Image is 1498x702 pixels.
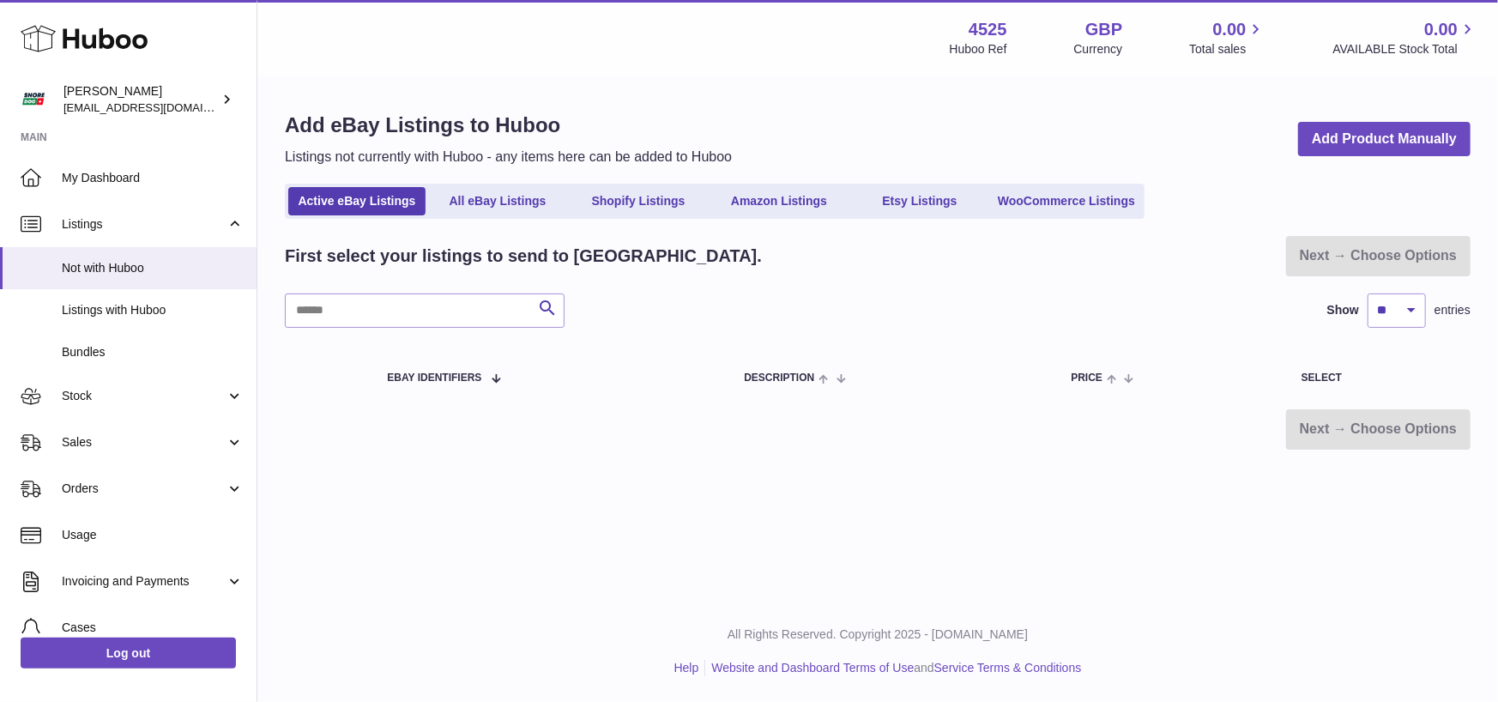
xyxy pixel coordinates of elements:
[429,187,566,215] a: All eBay Listings
[62,620,244,636] span: Cases
[1302,372,1453,384] div: Select
[285,112,732,139] h1: Add eBay Listings to Huboo
[1298,122,1471,157] a: Add Product Manually
[285,148,732,166] p: Listings not currently with Huboo - any items here can be added to Huboo
[21,87,46,112] img: internalAdmin-4525@internal.huboo.com
[1085,18,1122,41] strong: GBP
[1189,18,1265,57] a: 0.00 Total sales
[744,372,814,384] span: Description
[1424,18,1458,41] span: 0.00
[1074,41,1123,57] div: Currency
[62,388,226,404] span: Stock
[62,216,226,233] span: Listings
[710,187,848,215] a: Amazon Listings
[63,100,252,114] span: [EMAIL_ADDRESS][DOMAIN_NAME]
[288,187,426,215] a: Active eBay Listings
[711,661,914,675] a: Website and Dashboard Terms of Use
[969,18,1007,41] strong: 4525
[387,372,481,384] span: eBay Identifiers
[1189,41,1265,57] span: Total sales
[1332,41,1477,57] span: AVAILABLE Stock Total
[1435,302,1471,318] span: entries
[63,83,218,116] div: [PERSON_NAME]
[1071,372,1102,384] span: Price
[62,170,244,186] span: My Dashboard
[62,527,244,543] span: Usage
[950,41,1007,57] div: Huboo Ref
[62,344,244,360] span: Bundles
[1213,18,1247,41] span: 0.00
[674,661,699,675] a: Help
[285,245,762,268] h2: First select your listings to send to [GEOGRAPHIC_DATA].
[62,573,226,590] span: Invoicing and Payments
[851,187,988,215] a: Etsy Listings
[62,434,226,451] span: Sales
[271,626,1484,643] p: All Rights Reserved. Copyright 2025 - [DOMAIN_NAME]
[934,661,1082,675] a: Service Terms & Conditions
[992,187,1141,215] a: WooCommerce Listings
[705,660,1081,676] li: and
[21,638,236,669] a: Log out
[62,302,244,318] span: Listings with Huboo
[570,187,707,215] a: Shopify Listings
[1332,18,1477,57] a: 0.00 AVAILABLE Stock Total
[62,260,244,276] span: Not with Huboo
[1327,302,1359,318] label: Show
[62,481,226,497] span: Orders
